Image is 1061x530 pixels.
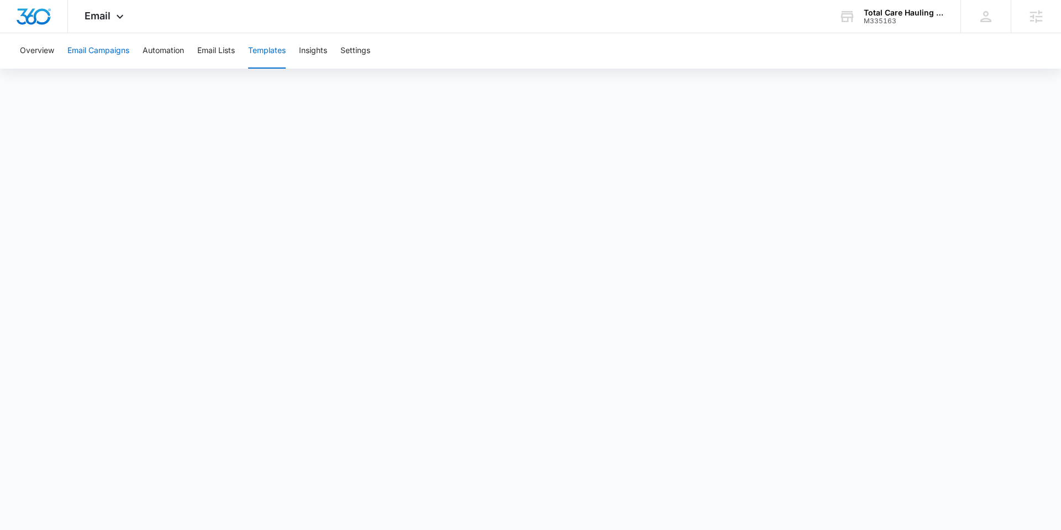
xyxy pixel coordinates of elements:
[340,33,370,69] button: Settings
[85,10,111,22] span: Email
[864,17,944,25] div: account id
[299,33,327,69] button: Insights
[67,33,129,69] button: Email Campaigns
[143,33,184,69] button: Automation
[20,33,54,69] button: Overview
[197,33,235,69] button: Email Lists
[248,33,286,69] button: Templates
[864,8,944,17] div: account name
